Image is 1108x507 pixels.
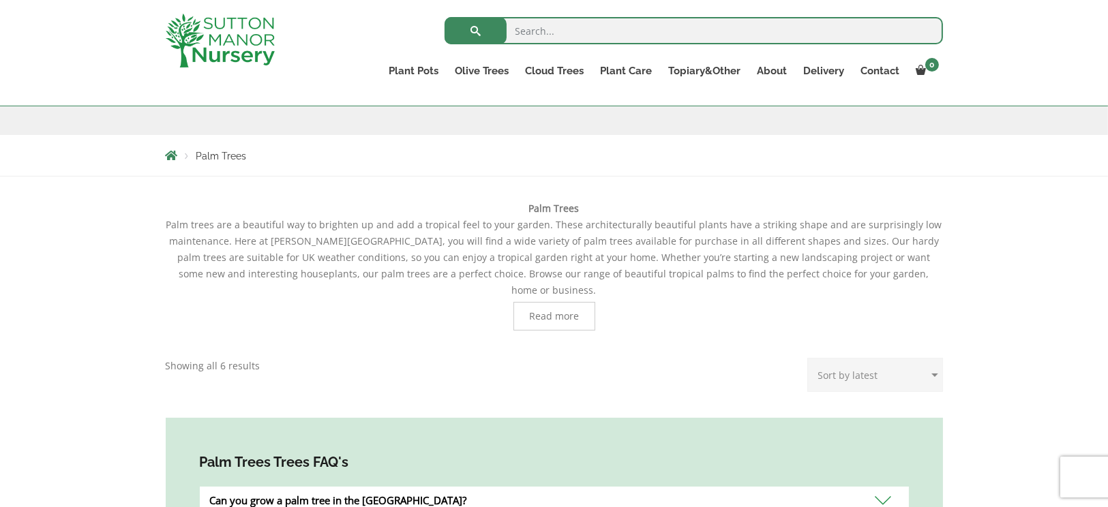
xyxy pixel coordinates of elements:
[853,61,908,80] a: Contact
[196,151,247,162] span: Palm Trees
[166,358,260,374] p: Showing all 6 results
[807,358,943,392] select: Shop order
[661,61,749,80] a: Topiary&Other
[380,61,447,80] a: Plant Pots
[593,61,661,80] a: Plant Care
[166,200,943,331] div: Palm trees are a beautiful way to brighten up and add a tropical feel to your garden. These archi...
[749,61,796,80] a: About
[925,58,939,72] span: 0
[518,61,593,80] a: Cloud Trees
[796,61,853,80] a: Delivery
[445,17,943,44] input: Search...
[447,61,518,80] a: Olive Trees
[166,150,943,161] nav: Breadcrumbs
[200,452,909,473] h4: Palm Trees Trees FAQ's
[529,202,580,215] b: Palm Trees
[908,61,943,80] a: 0
[166,14,275,67] img: logo
[529,311,579,321] span: Read more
